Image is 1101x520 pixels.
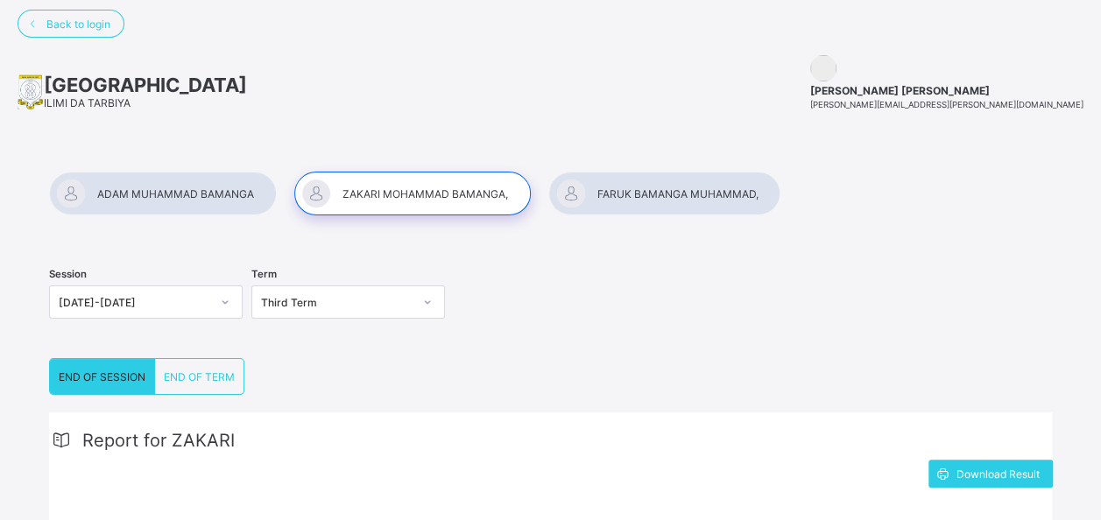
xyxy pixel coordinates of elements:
[59,296,210,309] div: [DATE]-[DATE]
[261,296,413,309] div: Third Term
[18,74,44,109] img: School logo
[46,18,110,31] span: Back to login
[82,430,235,451] span: Report for ZAKARI
[44,96,131,109] span: ILIMI DA TARBIYA
[810,100,1083,109] span: [PERSON_NAME][EMAIL_ADDRESS][PERSON_NAME][DOMAIN_NAME]
[251,268,277,280] span: Term
[59,370,145,383] span: END OF SESSION
[164,370,235,383] span: END OF TERM
[44,74,247,96] span: [GEOGRAPHIC_DATA]
[810,84,1083,97] span: [PERSON_NAME] [PERSON_NAME]
[956,467,1040,481] span: Download Result
[49,268,87,280] span: Session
